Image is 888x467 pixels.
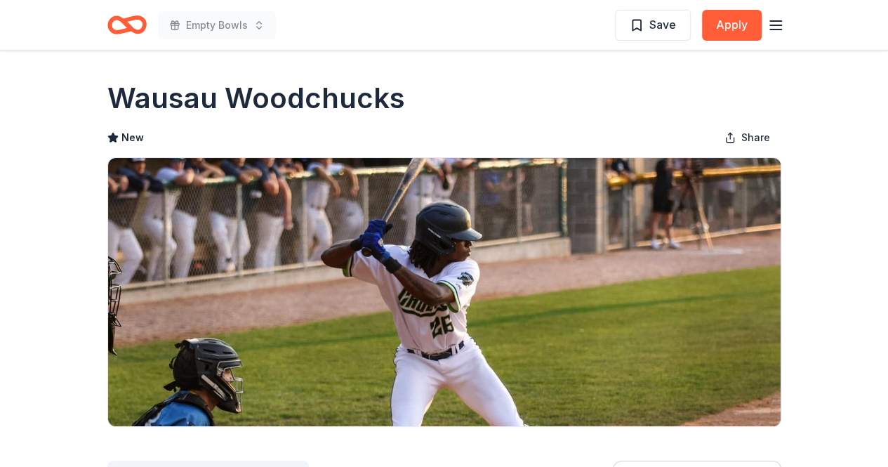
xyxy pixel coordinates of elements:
[107,8,147,41] a: Home
[702,10,762,41] button: Apply
[741,129,770,146] span: Share
[158,11,276,39] button: Empty Bowls
[186,17,248,34] span: Empty Bowls
[108,158,781,426] img: Image for Wausau Woodchucks
[121,129,144,146] span: New
[649,15,676,34] span: Save
[107,79,405,118] h1: Wausau Woodchucks
[615,10,691,41] button: Save
[713,124,781,152] button: Share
